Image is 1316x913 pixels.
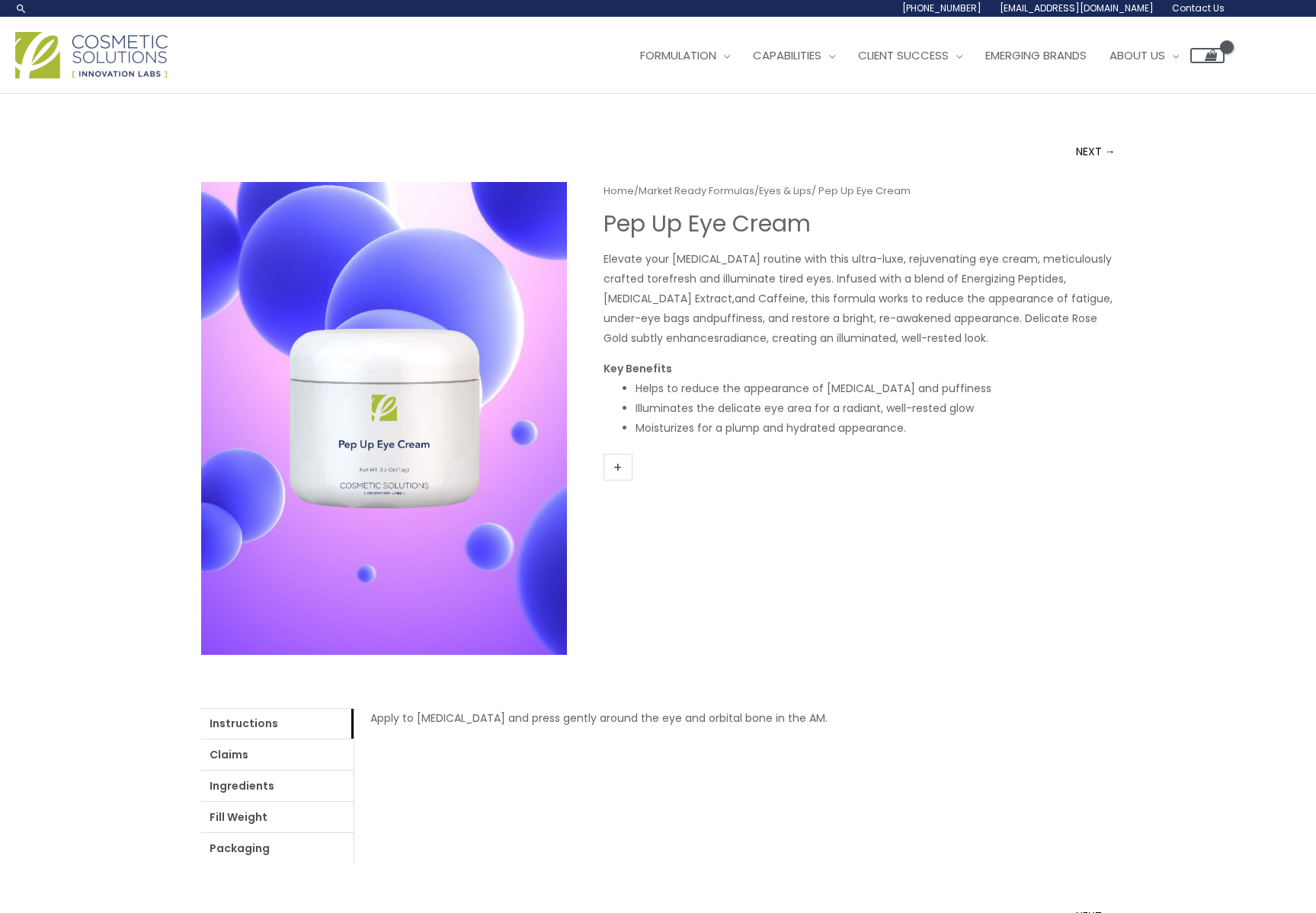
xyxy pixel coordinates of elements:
[1076,136,1116,167] a: NEXT →
[640,47,716,63] span: Formulation
[1098,33,1190,78] a: About Us
[15,2,27,14] a: Search icon link
[604,182,1116,200] nav: Breadcrumb
[1190,48,1225,63] a: View Shopping Cart, empty
[759,184,812,198] a: Eyes & Lips
[1172,2,1225,14] span: Contact Us
[741,33,847,78] a: Capabilities
[201,833,354,864] a: Packaging
[604,271,1066,306] span: refresh and illuminate tired eyes. Infused with a blend of Energizing Peptides, [MEDICAL_DATA] Ex...
[847,33,974,78] a: Client Success
[636,398,1116,418] li: Illuminates the delicate eye area for a radiant, well-rested glow
[604,361,672,376] strong: Key Benefits
[617,33,1225,78] nav: Site Navigation
[753,47,821,63] span: Capabilities
[604,291,1113,326] span: and Caffeine, this formula works to reduce the appearance of fatigue, under-eye bags and
[974,33,1098,78] a: Emerging Brands
[201,708,354,739] a: Instructions
[1000,2,1154,14] span: [EMAIL_ADDRESS][DOMAIN_NAME]
[719,330,988,346] span: radiance, creating an illuminated, well-rested look.
[15,32,168,78] img: Cosmetic Solutions Logo
[639,184,754,198] a: Market Ready Formulas
[604,311,1097,346] span: puffiness, and restore a bright, re-awakened appearance. Delicate Rose Gold subtly enhances
[636,378,1116,398] li: Helps to reduce the appearance of [MEDICAL_DATA] and puffiness
[201,802,354,832] a: Fill Weight
[629,33,741,78] a: Formulation
[636,418,1116,438] li: Moisturizes for a plump and hydrated appearance.
[858,47,949,63] span: Client Success
[1109,47,1165,63] span: About Us
[604,251,1112,286] span: Elevate your [MEDICAL_DATA] routine with this ultra-luxe, rejuvenating eye cream, meticulously cr...
[604,454,632,480] a: +
[201,182,567,655] img: Pep Up Eye Cream
[201,771,354,801] a: Ingredients
[985,47,1087,63] span: Emerging Brands
[201,739,354,770] a: Claims
[604,210,1116,238] h1: Pep Up Eye Cream
[370,708,1100,728] p: Apply to [MEDICAL_DATA] and press gently around the eye and orbital bone in the AM.
[604,184,634,198] a: Home
[902,2,981,14] span: [PHONE_NUMBER]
